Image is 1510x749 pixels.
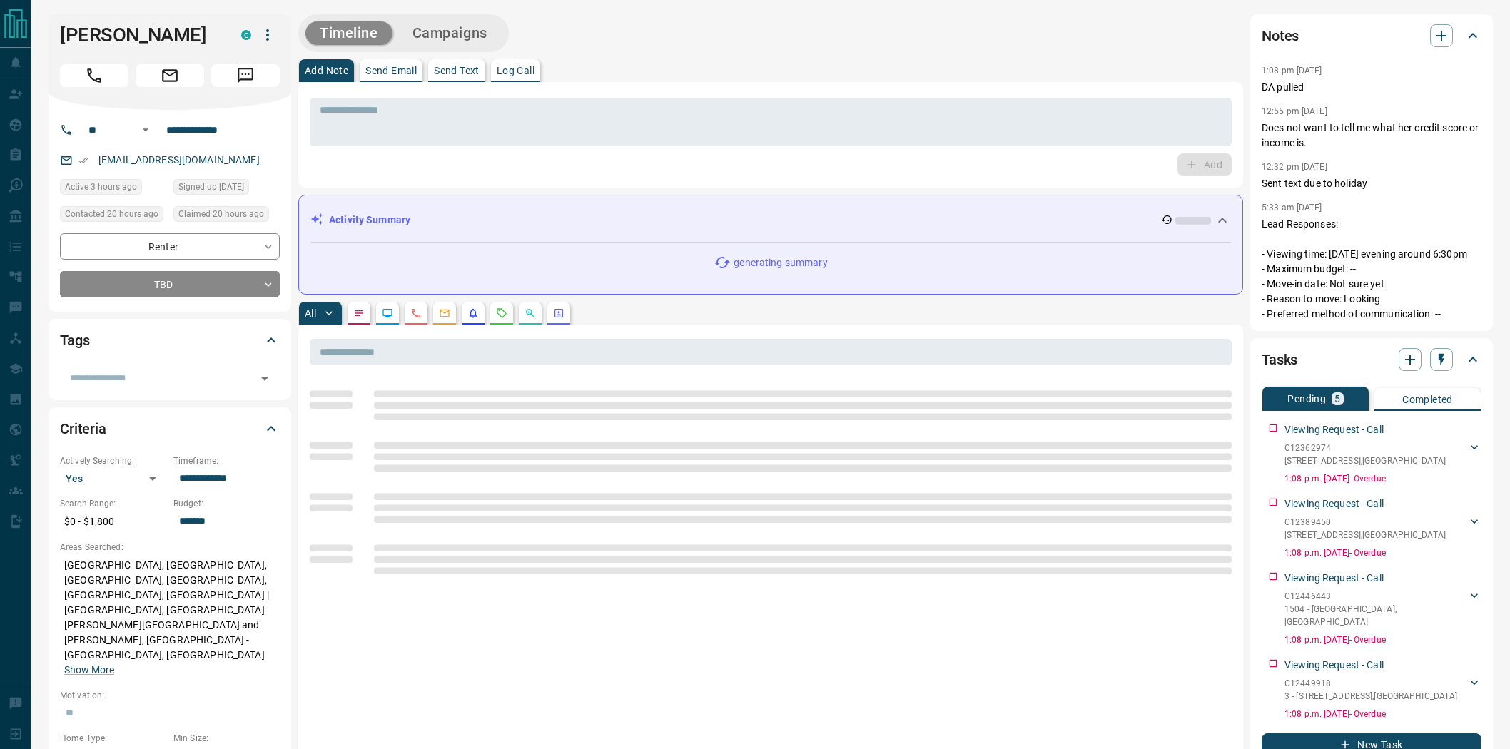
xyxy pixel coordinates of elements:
[60,233,280,260] div: Renter
[398,21,502,45] button: Campaigns
[734,255,827,270] p: generating summary
[1262,80,1481,95] p: DA pulled
[410,307,422,319] svg: Calls
[1284,571,1384,586] p: Viewing Request - Call
[1287,394,1326,404] p: Pending
[98,154,260,165] a: [EMAIL_ADDRESS][DOMAIN_NAME]
[1284,633,1481,646] p: 1:08 p.m. [DATE] - Overdue
[173,497,280,510] p: Budget:
[60,454,166,467] p: Actively Searching:
[137,121,154,138] button: Open
[1284,439,1481,470] div: C12362974[STREET_ADDRESS],[GEOGRAPHIC_DATA]
[1262,348,1297,371] h2: Tasks
[1262,106,1327,116] p: 12:55 pm [DATE]
[467,307,479,319] svg: Listing Alerts
[211,64,280,87] span: Message
[553,307,564,319] svg: Agent Actions
[255,369,275,389] button: Open
[60,329,89,352] h2: Tags
[64,663,114,678] button: Show More
[1284,587,1481,631] div: C124464431504 - [GEOGRAPHIC_DATA],[GEOGRAPHIC_DATA]
[60,497,166,510] p: Search Range:
[1284,603,1467,628] p: 1504 - [GEOGRAPHIC_DATA] , [GEOGRAPHIC_DATA]
[1284,677,1457,690] p: C12449918
[60,510,166,534] p: $0 - $1,800
[173,732,280,745] p: Min Size:
[496,307,507,319] svg: Requests
[1402,394,1453,404] p: Completed
[60,24,220,46] h1: [PERSON_NAME]
[1284,454,1446,467] p: [STREET_ADDRESS] , [GEOGRAPHIC_DATA]
[1284,658,1384,673] p: Viewing Request - Call
[1284,422,1384,437] p: Viewing Request - Call
[305,21,392,45] button: Timeline
[60,206,166,226] div: Sun Oct 12 2025
[1262,66,1322,76] p: 1:08 pm [DATE]
[1284,529,1446,541] p: [STREET_ADDRESS] , [GEOGRAPHIC_DATA]
[310,207,1231,233] div: Activity Summary
[1284,496,1384,511] p: Viewing Request - Call
[365,66,417,76] p: Send Email
[173,179,280,199] div: Wed Nov 11 2020
[1284,674,1481,705] div: C124499183 - [STREET_ADDRESS],[GEOGRAPHIC_DATA]
[329,213,410,228] p: Activity Summary
[78,156,88,165] svg: Email Verified
[178,207,264,221] span: Claimed 20 hours ago
[1262,24,1299,47] h2: Notes
[241,30,251,40] div: condos.ca
[1284,690,1457,703] p: 3 - [STREET_ADDRESS] , [GEOGRAPHIC_DATA]
[173,454,280,467] p: Timeframe:
[60,417,106,440] h2: Criteria
[60,467,166,490] div: Yes
[173,206,280,226] div: Sun Oct 12 2025
[1284,590,1467,603] p: C12446443
[305,308,316,318] p: All
[1284,472,1481,485] p: 1:08 p.m. [DATE] - Overdue
[1284,442,1446,454] p: C12362974
[60,323,280,357] div: Tags
[60,541,280,554] p: Areas Searched:
[65,180,137,194] span: Active 3 hours ago
[434,66,480,76] p: Send Text
[1262,203,1322,213] p: 5:33 am [DATE]
[1262,19,1481,53] div: Notes
[1262,121,1481,151] p: Does not want to tell me what her credit score or income is.
[497,66,534,76] p: Log Call
[60,554,280,682] p: [GEOGRAPHIC_DATA], [GEOGRAPHIC_DATA], [GEOGRAPHIC_DATA], [GEOGRAPHIC_DATA], [GEOGRAPHIC_DATA], [G...
[1262,162,1327,172] p: 12:32 pm [DATE]
[60,689,280,702] p: Motivation:
[1262,176,1481,191] p: Sent text due to holiday
[439,307,450,319] svg: Emails
[60,179,166,199] div: Mon Oct 13 2025
[1284,708,1481,720] p: 1:08 p.m. [DATE] - Overdue
[60,271,280,297] div: TBD
[1284,546,1481,559] p: 1:08 p.m. [DATE] - Overdue
[60,732,166,745] p: Home Type:
[1284,513,1481,544] div: C12389450[STREET_ADDRESS],[GEOGRAPHIC_DATA]
[353,307,365,319] svg: Notes
[60,64,128,87] span: Call
[1334,394,1340,404] p: 5
[305,66,348,76] p: Add Note
[65,207,158,221] span: Contacted 20 hours ago
[136,64,204,87] span: Email
[1262,217,1481,322] p: Lead Responses: - Viewing time: [DATE] evening around 6:30pm - Maximum budget: -- - Move-in date:...
[1284,516,1446,529] p: C12389450
[1262,342,1481,377] div: Tasks
[178,180,244,194] span: Signed up [DATE]
[382,307,393,319] svg: Lead Browsing Activity
[525,307,536,319] svg: Opportunities
[60,412,280,446] div: Criteria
